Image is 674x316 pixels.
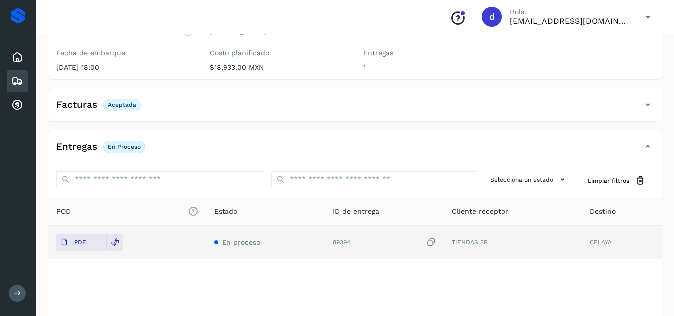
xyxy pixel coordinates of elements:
[7,46,28,68] div: Inicio
[56,206,198,217] span: POD
[363,63,500,72] p: 1
[510,16,630,26] p: daniel3129@outlook.com
[580,171,654,190] button: Limpiar filtros
[486,171,572,188] button: Selecciona un estado
[106,234,123,251] div: Reemplazar POD
[56,141,97,153] h4: Entregas
[74,239,86,246] p: PDF
[7,70,28,92] div: Embarques
[510,8,630,16] p: Hola,
[56,99,97,111] h4: Facturas
[48,138,662,163] div: EntregasEn proceso
[210,63,347,72] p: $18,933.00 MXN
[210,49,347,57] label: Costo planificado
[333,206,379,217] span: ID de entrega
[214,206,237,217] span: Estado
[363,49,500,57] label: Entregas
[56,63,194,72] p: [DATE] 18:00
[588,176,629,185] span: Limpiar filtros
[108,101,136,108] p: Aceptada
[333,237,436,248] div: 89394
[582,226,662,259] td: CELAYA
[48,96,662,121] div: FacturasAceptada
[56,49,194,57] label: Fecha de embarque
[444,226,582,259] td: TIENDAS 3B
[108,143,141,150] p: En proceso
[452,206,508,217] span: Cliente receptor
[7,94,28,116] div: Cuentas por cobrar
[590,206,616,217] span: Destino
[222,238,260,246] span: En proceso
[56,234,106,251] button: PDF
